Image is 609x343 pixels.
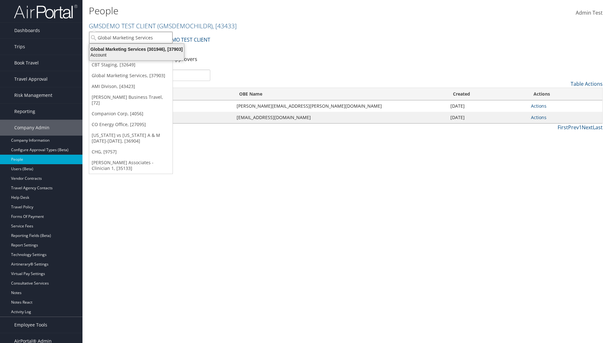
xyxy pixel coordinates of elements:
a: GMSDEMO TEST CLIENT [89,22,237,30]
h1: People [89,4,431,17]
span: Book Travel [14,55,39,71]
td: [DATE] [447,100,528,112]
span: Travel Approval [14,71,48,87]
img: airportal-logo.png [14,4,77,19]
th: Created: activate to sort column ascending [447,88,528,100]
a: Companion Corp, [4056] [89,108,173,119]
a: [PERSON_NAME] Business Travel, [72] [89,92,173,108]
div: Account [86,52,188,58]
a: Prev [568,124,579,131]
span: Trips [14,39,25,55]
a: Approvers [172,56,197,63]
span: , [ 43433 ] [213,22,237,30]
a: GMSDEMO TEST CLIENT [154,33,210,46]
span: Company Admin [14,120,49,136]
td: [EMAIL_ADDRESS][DOMAIN_NAME] [233,112,447,123]
td: [PERSON_NAME][EMAIL_ADDRESS][PERSON_NAME][DOMAIN_NAME] [233,100,447,112]
span: Risk Management [14,87,52,103]
th: OBE Name: activate to sort column ascending [233,88,447,100]
a: Next [582,124,593,131]
span: Employee Tools [14,317,47,333]
a: [PERSON_NAME] Associates - Clinician 1, [35133] [89,157,173,174]
span: ( GMSDEMOCHILDR ) [157,22,213,30]
a: Last [593,124,603,131]
a: 1 [579,124,582,131]
a: CBT Staging, [32649] [89,59,173,70]
a: [US_STATE] vs [US_STATE] A & M [DATE]-[DATE], [36904] [89,130,173,146]
a: AMI Divison, [43423] [89,81,173,92]
span: Dashboards [14,23,40,38]
input: Search Accounts [89,32,173,44]
div: Global Marketing Services (301946), [37903] [86,46,188,52]
td: [DATE] [447,112,528,123]
a: CO Energy Office, [27095] [89,119,173,130]
a: Global Marketing Services, [37903] [89,70,173,81]
a: First [558,124,568,131]
a: Actions [531,114,547,120]
a: Actions [531,103,547,109]
span: Admin Test [576,9,603,16]
span: Reporting [14,104,35,119]
a: Admin Test [576,3,603,23]
a: Table Actions [571,80,603,87]
th: Actions [528,88,602,100]
a: CHG, [9757] [89,146,173,157]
